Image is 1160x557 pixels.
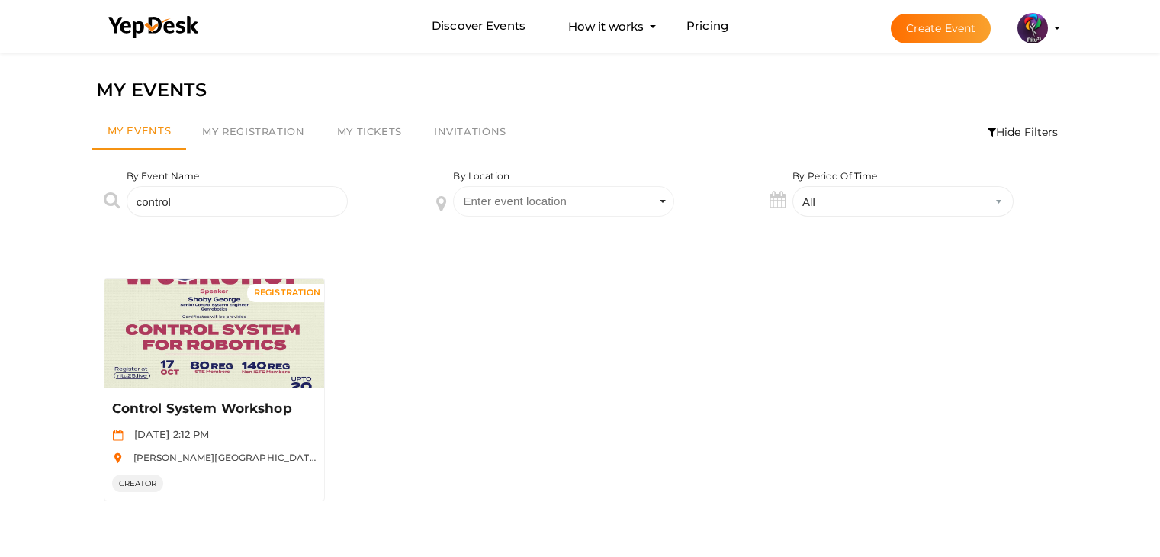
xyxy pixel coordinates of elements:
[112,400,313,418] p: Control System Workshop
[186,114,320,150] a: My Registration
[792,169,877,182] label: By Period Of Time
[1017,13,1048,43] img: 5BK8ZL5P_small.png
[96,76,1065,105] div: MY EVENTS
[686,12,728,40] a: Pricing
[463,195,567,208] span: Enter event location
[978,114,1068,150] li: Hide Filters
[564,12,648,40] button: How it works
[126,452,758,463] span: [PERSON_NAME][GEOGRAPHIC_DATA], [GEOGRAPHIC_DATA], [GEOGRAPHIC_DATA], [GEOGRAPHIC_DATA], [GEOGRAP...
[112,475,164,492] span: CREATOR
[112,430,124,441] img: calendar.svg
[202,125,304,137] span: My Registration
[434,125,506,137] span: Invitations
[92,114,187,150] a: My Events
[453,186,674,217] span: Select box activate
[127,169,200,182] label: By Event Name
[112,452,124,464] img: location.svg
[127,186,348,217] input: Enter event name
[127,428,210,440] span: [DATE] 2:12 PM
[418,114,522,150] a: Invitations
[321,114,418,150] a: My Tickets
[108,124,172,137] span: My Events
[891,14,991,43] button: Create Event
[337,125,402,137] span: My Tickets
[432,12,525,40] a: Discover Events
[453,169,509,182] label: By Location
